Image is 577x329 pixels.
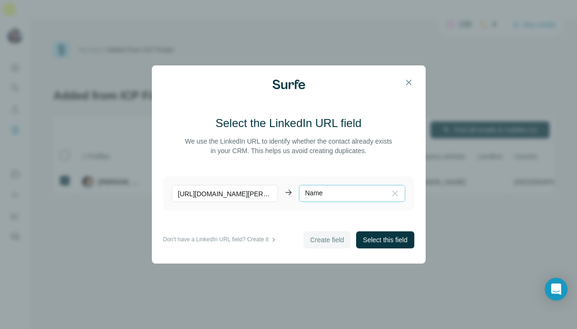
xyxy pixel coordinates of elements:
[163,235,269,245] p: Don't have a LinkedIn URL field? Create it
[305,188,323,198] p: Name
[216,116,362,131] h3: Select the LinkedIn URL field
[184,137,394,155] p: We use the LinkedIn URL to identify whether the contact already exists in your CRM. This helps us...
[363,235,407,245] span: Select this field
[310,235,344,245] span: Create field
[172,185,278,202] p: [URL][DOMAIN_NAME][PERSON_NAME]
[272,80,305,90] img: Surfe Logo
[545,278,568,301] div: Open Intercom Messenger
[304,231,351,248] button: Create field
[356,231,414,248] button: Select this field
